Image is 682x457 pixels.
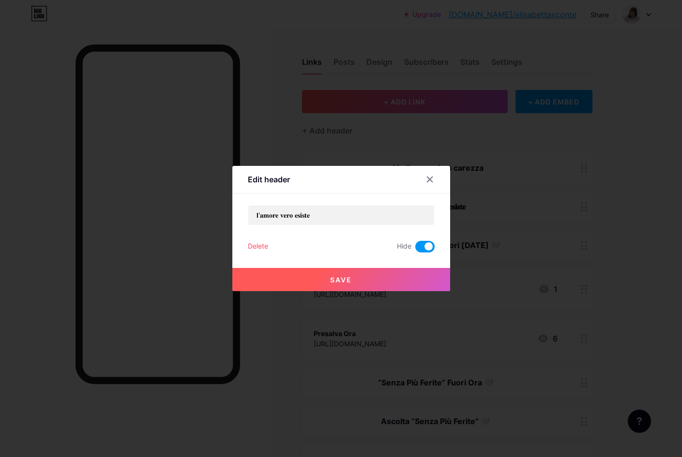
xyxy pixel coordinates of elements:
[248,174,290,185] div: Edit header
[248,206,434,225] input: Title
[232,268,450,291] button: Save
[248,241,268,252] div: Delete
[330,276,352,284] span: Save
[397,241,411,252] span: Hide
